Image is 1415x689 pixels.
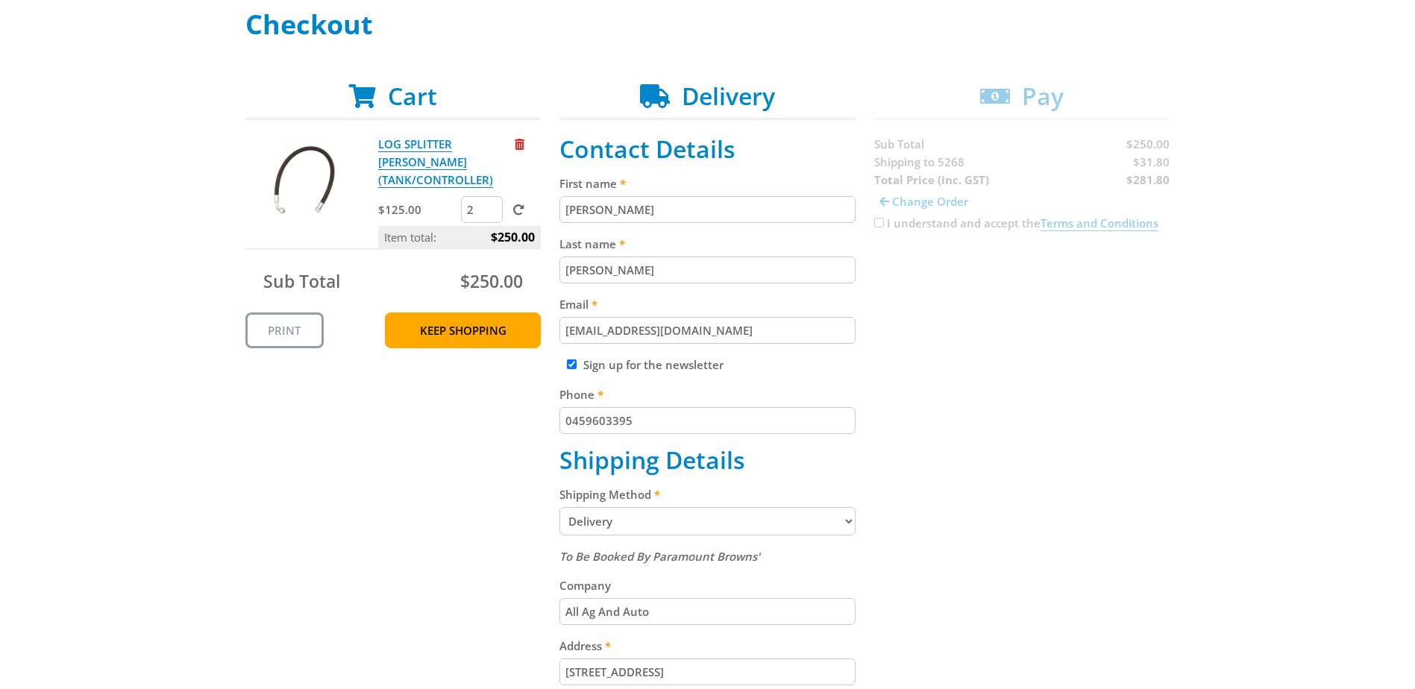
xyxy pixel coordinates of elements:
[682,80,775,112] span: Delivery
[559,174,856,192] label: First name
[583,357,724,372] label: Sign up for the newsletter
[559,485,856,503] label: Shipping Method
[559,386,856,403] label: Phone
[515,136,524,151] a: Remove from cart
[491,226,535,248] span: $250.00
[245,312,324,348] a: Print
[559,317,856,344] input: Please enter your email address.
[559,196,856,223] input: Please enter your first name.
[559,446,856,474] h2: Shipping Details
[378,226,541,248] p: Item total:
[385,312,541,348] a: Keep Shopping
[263,269,340,293] span: Sub Total
[378,136,493,188] a: LOG SPLITTER [PERSON_NAME] (TANK/CONTROLLER)
[378,201,458,218] p: $125.00
[559,507,856,535] select: Please select a shipping method.
[559,257,856,283] input: Please enter your last name.
[559,235,856,253] label: Last name
[559,549,760,564] em: To Be Booked By Paramount Browns'
[260,135,349,224] img: LOG SPLITTER HYRO HOSE (TANK/CONTROLLER)
[559,658,856,685] input: Please enter your address.
[559,407,856,434] input: Please enter your telephone number.
[559,576,856,594] label: Company
[559,135,856,163] h2: Contact Details
[245,10,1170,40] h1: Checkout
[460,269,523,293] span: $250.00
[559,295,856,313] label: Email
[559,637,856,655] label: Address
[388,80,437,112] span: Cart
